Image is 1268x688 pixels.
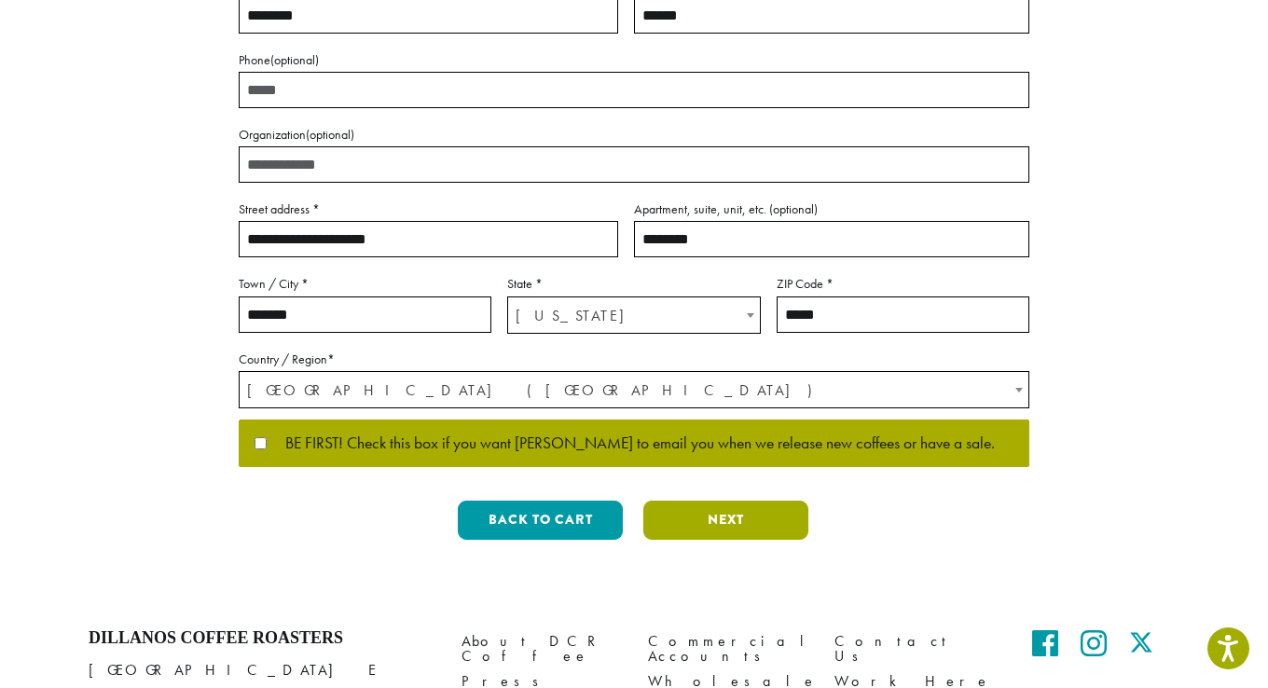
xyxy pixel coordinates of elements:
button: Next [643,501,808,540]
label: Town / City [239,272,491,296]
span: Florida [508,297,759,334]
span: State [507,296,760,334]
span: (optional) [306,126,354,143]
span: (optional) [270,51,319,68]
span: Country / Region [239,371,1029,408]
input: BE FIRST! Check this box if you want [PERSON_NAME] to email you when we release new coffees or ha... [255,437,267,449]
label: Street address [239,198,618,221]
label: State [507,272,760,296]
button: Back to cart [458,501,623,540]
label: Organization [239,123,1029,146]
span: BE FIRST! Check this box if you want [PERSON_NAME] to email you when we release new coffees or ha... [267,435,995,452]
span: United States (US) [240,372,1028,408]
h4: Dillanos Coffee Roasters [89,628,434,649]
a: About DCR Coffee [462,628,620,668]
label: ZIP Code [777,272,1029,296]
span: (optional) [769,200,818,217]
label: Apartment, suite, unit, etc. [634,198,1029,221]
a: Commercial Accounts [648,628,806,668]
a: Contact Us [834,628,993,668]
